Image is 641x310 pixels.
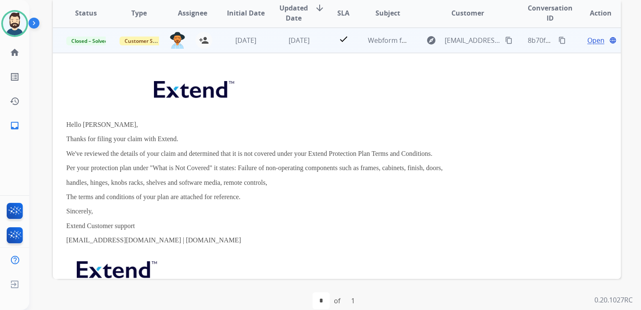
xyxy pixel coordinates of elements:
[368,36,558,45] span: Webform from [EMAIL_ADDRESS][DOMAIN_NAME] on [DATE]
[451,8,484,18] span: Customer
[445,35,500,45] span: [EMAIL_ADDRESS][DOMAIN_NAME]
[66,37,113,45] span: Closed – Solved
[75,8,97,18] span: Status
[120,37,174,45] span: Customer Support
[66,222,501,230] p: Extend Customer support
[143,71,242,104] img: extend.png
[289,36,310,45] span: [DATE]
[10,72,20,82] mat-icon: list_alt
[66,121,501,129] p: Hello [PERSON_NAME],
[375,8,400,18] span: Subject
[337,8,349,18] span: SLA
[505,37,513,44] mat-icon: content_copy
[315,3,325,13] mat-icon: arrow_downward
[528,3,573,23] span: Conversation ID
[558,37,566,44] mat-icon: content_copy
[66,135,501,143] p: Thanks for filing your claim with Extend.
[10,96,20,106] mat-icon: history
[10,121,20,131] mat-icon: inbox
[169,32,185,49] img: agent-avatar
[426,35,436,45] mat-icon: explore
[131,8,147,18] span: Type
[594,295,633,305] p: 0.20.1027RC
[199,35,209,45] mat-icon: person_add
[66,179,501,187] p: handles, hinges, knobs racks, shelves and software media, remote controls,
[344,292,362,309] div: 1
[66,150,501,158] p: We've reviewed the details of your claim and determined that it is not covered under your Extend ...
[339,34,349,44] mat-icon: check
[10,47,20,58] mat-icon: home
[178,8,207,18] span: Assignee
[235,36,256,45] span: [DATE]
[3,12,26,35] img: avatar
[66,208,501,215] p: Sincerely,
[587,35,605,45] span: Open
[66,236,501,244] p: [EMAIL_ADDRESS][DOMAIN_NAME] | [DOMAIN_NAME]
[66,251,165,284] img: extend.png
[227,8,265,18] span: Initial Date
[66,193,501,201] p: The terms and conditions of your plan are attached for reference.
[279,3,308,23] span: Updated Date
[609,37,617,44] mat-icon: language
[334,296,340,306] div: of
[66,164,501,172] p: Per your protection plan under "What is Not Covered" it states: Failure of non-operating componen...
